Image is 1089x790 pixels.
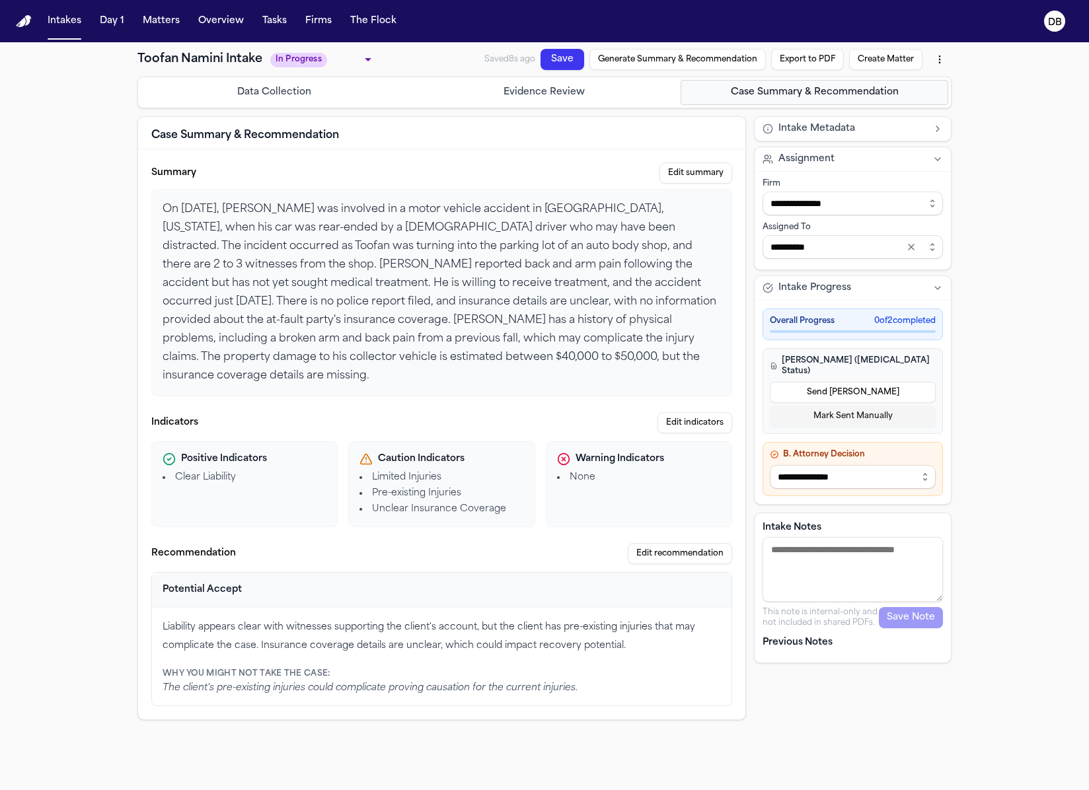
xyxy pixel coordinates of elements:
[778,122,855,135] span: Intake Metadata
[763,222,943,233] div: Assigned To
[151,412,732,527] section: Indicators
[681,80,948,105] button: Go to Case Summary & Recommendation step
[359,487,523,500] li: Pre-existing Injuries
[778,281,851,295] span: Intake Progress
[763,235,943,259] input: Assign to staff member
[755,276,951,300] button: Intake Progress
[163,682,721,695] div: The client's pre-existing injuries could complicate proving causation for the current injuries.
[359,471,523,484] li: Limited Injuries
[901,235,922,259] button: Clear selection
[151,127,339,143] h2: Case Summary & Recommendation
[163,471,326,484] li: Clear Liability
[504,48,552,85] button: Save
[193,9,249,33] button: Overview
[151,162,732,396] section: Case summary
[378,452,465,466] span: Caution Indicators
[137,9,185,33] button: Matters
[151,543,732,706] section: Recommendation
[151,189,732,396] div: On [DATE], [PERSON_NAME] was involved in a motor vehicle accident in [GEOGRAPHIC_DATA], [US_STATE...
[770,406,936,427] button: Mark Sent Manually
[257,9,292,33] button: Tasks
[300,9,337,33] button: Firms
[338,68,508,159] button: Generate Summary & Recommendation
[763,192,943,215] input: Select firm
[141,80,408,105] button: Go to Data Collection step
[755,117,951,141] button: Intake Metadata
[763,537,943,602] textarea: Intake notes
[151,416,198,429] label: Indicators
[411,80,679,105] button: Go to Evidence Review step
[755,147,951,171] button: Assignment
[551,31,601,59] span: Saved 8s ago
[557,471,721,484] li: None
[659,162,732,184] button: Edit summary
[42,9,87,33] button: Intakes
[763,607,879,628] p: This note is internal-only and not included in shared PDFs.
[151,547,236,560] label: Recommendation
[763,178,943,189] div: Firm
[16,15,32,28] a: Home
[345,9,402,33] button: The Flock
[151,166,196,180] label: Summary
[359,503,523,516] li: Unclear Insurance Coverage
[770,382,936,403] button: Send [PERSON_NAME]
[94,9,130,33] button: Day 1
[763,521,943,534] label: Intake Notes
[141,80,948,105] nav: Intake steps
[770,355,936,377] h4: [PERSON_NAME] ([MEDICAL_DATA] Status)
[163,618,721,655] div: Liability appears clear with witnesses supporting the client's account, but the client has pre-ex...
[778,153,835,166] span: Assignment
[628,543,732,564] button: Edit recommendation
[163,583,242,596] div: Potential Accept
[181,452,267,466] span: Positive Indicators
[763,636,943,649] p: Previous Notes
[16,15,32,28] img: Finch Logo
[770,449,936,460] h4: B. Attorney Decision
[163,668,721,679] div: Why you might not take the case:
[770,316,835,326] span: Overall Progress
[657,412,732,433] button: Edit indicators
[576,452,664,466] span: Warning Indicators
[874,316,936,326] span: 0 of 2 completed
